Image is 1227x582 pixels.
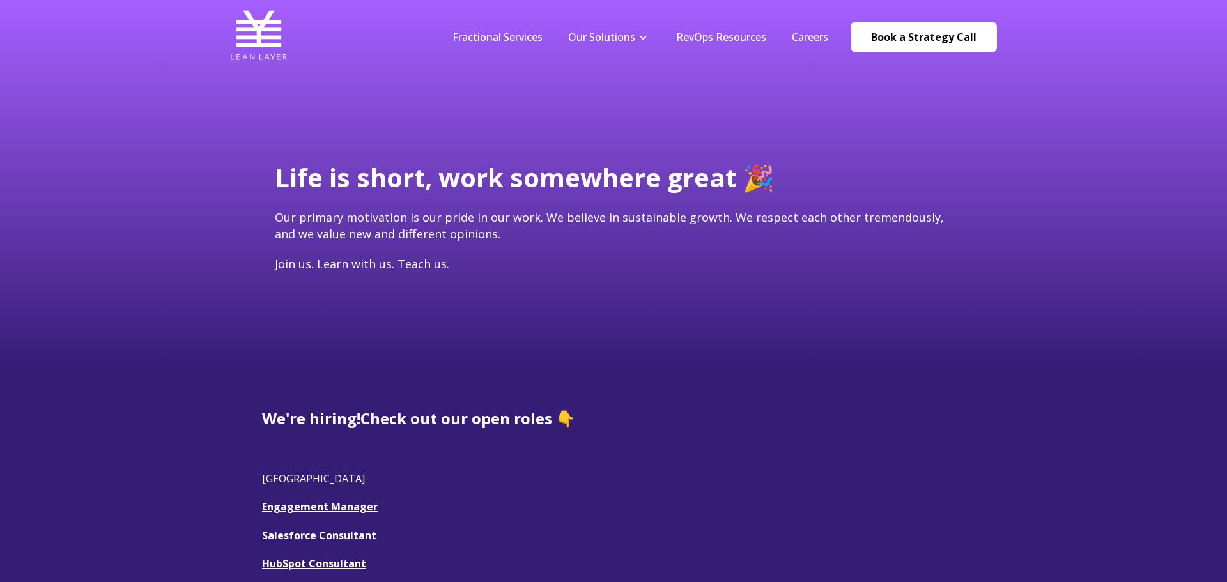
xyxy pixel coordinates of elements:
[851,22,997,52] a: Book a Strategy Call
[676,30,766,44] a: RevOps Resources
[262,556,366,571] a: HubSpot Consultant
[360,408,575,429] span: Check out our open roles 👇
[275,210,944,241] span: Our primary motivation is our pride in our work. We believe in sustainable growth. We respect eac...
[262,408,360,429] span: We're hiring!
[230,6,288,64] img: Lean Layer Logo
[262,471,365,486] span: [GEOGRAPHIC_DATA]
[568,30,635,44] a: Our Solutions
[792,30,828,44] a: Careers
[275,256,449,272] span: Join us. Learn with us. Teach us.
[275,160,775,195] span: Life is short, work somewhere great 🎉
[440,30,841,44] div: Navigation Menu
[262,528,376,542] a: Salesforce Consultant
[452,30,543,44] a: Fractional Services
[262,500,378,514] a: Engagement Manager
